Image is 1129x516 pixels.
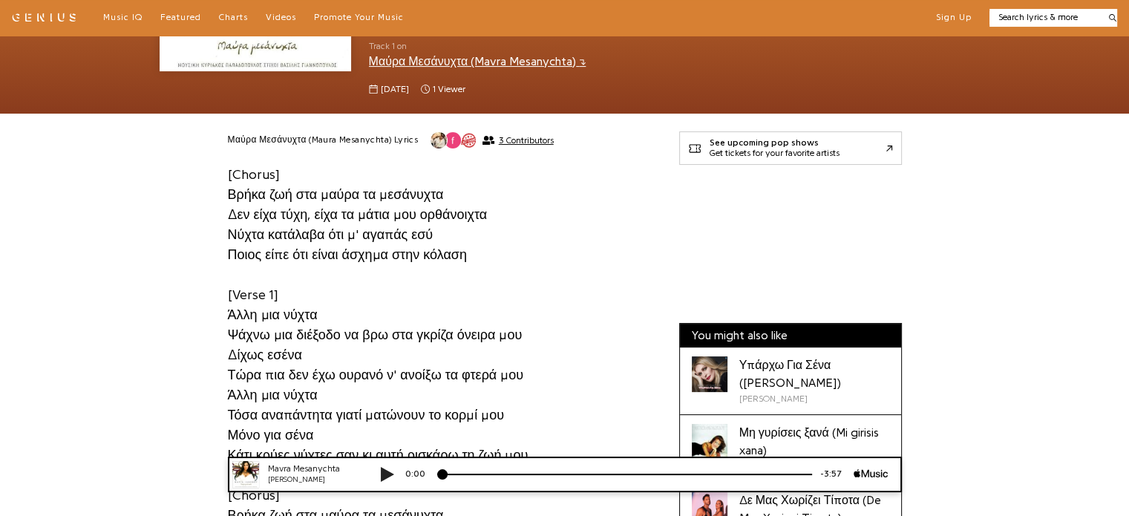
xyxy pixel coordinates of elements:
[596,11,638,24] div: -3:57
[679,131,902,165] a: See upcoming pop showsGet tickets for your favorite artists
[219,12,248,24] a: Charts
[266,12,296,24] a: Videos
[433,83,465,96] span: 1 viewer
[314,12,404,24] a: Promote Your Music
[314,13,404,22] span: Promote Your Music
[52,18,141,29] div: [PERSON_NAME]
[16,4,43,31] img: 72x72bb.jpg
[936,12,972,24] button: Sign Up
[499,135,554,146] span: 3 Contributors
[369,56,586,68] a: Μαύρα Μεσάνυχτα (Mavra Mesanychta)
[680,415,901,483] a: Cover art for Μη γυρίσεις ξανά (Mi girisis xana) by Natasa TheodoridouΜη γυρίσεις ξανά (Mi girisi...
[680,347,901,415] a: Cover art for Υπάρχω Για Σένα (Yparho Gia Sena) by Natasa TheodoridouΥπάρχω Για Σένα ([PERSON_NAM...
[103,12,143,24] a: Music IQ
[680,324,901,347] div: You might also like
[160,12,201,24] a: Featured
[219,13,248,22] span: Charts
[160,13,201,22] span: Featured
[266,13,296,22] span: Videos
[430,131,553,149] button: 3 Contributors
[710,148,840,159] div: Get tickets for your favorite artists
[739,424,889,460] div: Μη γυρίσεις ξανά (Mi girisis xana)
[228,134,419,146] h2: Μαύρα Μεσάνυχτα (Maura Mesanychta) Lyrics
[692,356,727,392] div: Cover art for Υπάρχω Για Σένα (Yparho Gia Sena) by Natasa Theodoridou
[381,83,409,96] span: [DATE]
[739,356,889,392] div: Υπάρχω Για Σένα ([PERSON_NAME])
[692,424,727,460] div: Cover art for Μη γυρίσεις ξανά (Mi girisis xana) by Natasa Theodoridou
[103,13,143,22] span: Music IQ
[52,6,141,19] div: Mavra Mesanychta
[421,83,465,96] span: 1 viewer
[369,40,655,53] span: Track 1 on
[989,11,1100,24] input: Search lyrics & more
[710,138,840,148] div: See upcoming pop shows
[739,392,889,405] div: [PERSON_NAME]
